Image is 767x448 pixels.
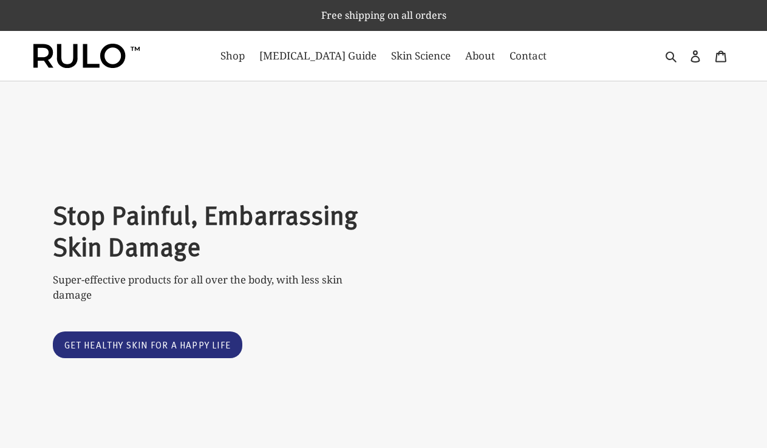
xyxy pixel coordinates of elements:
[53,272,363,303] p: Super-effective products for all over the body, with less skin damage
[253,46,383,66] a: [MEDICAL_DATA] Guide
[391,49,451,63] span: Skin Science
[503,46,553,66] a: Contact
[385,46,457,66] a: Skin Science
[220,49,245,63] span: Shop
[459,46,501,66] a: About
[33,44,140,68] img: Rulo™ Skin
[465,49,495,63] span: About
[259,49,377,63] span: [MEDICAL_DATA] Guide
[214,46,251,66] a: Shop
[706,391,755,436] iframe: Gorgias live chat messenger
[53,331,243,359] a: Get healthy skin for a happy life: Catalog
[510,49,547,63] span: Contact
[1,1,766,29] p: Free shipping on all orders
[53,199,363,261] h2: Stop Painful, Embarrassing Skin Damage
